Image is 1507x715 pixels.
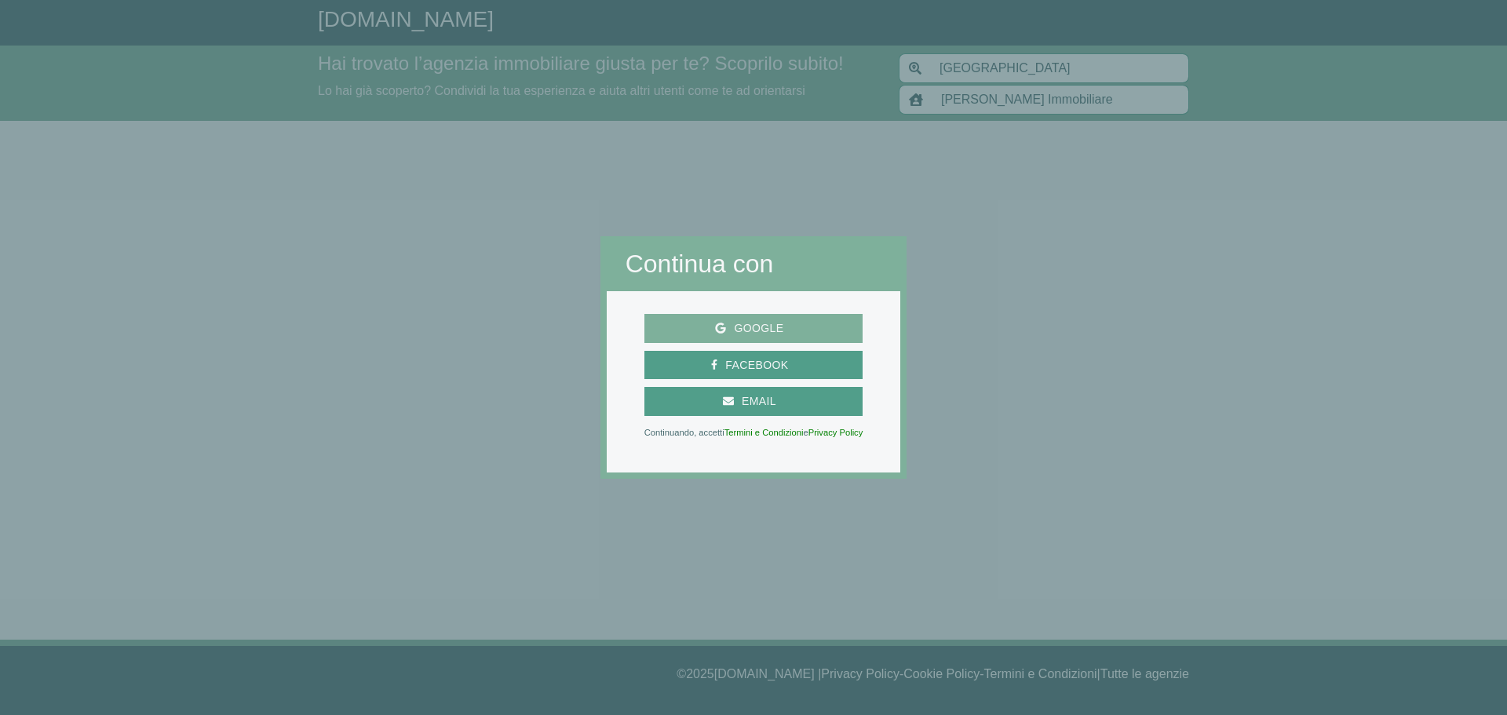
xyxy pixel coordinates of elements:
[644,351,863,380] button: Facebook
[644,314,863,343] button: Google
[724,428,804,437] a: Termini e Condizioni
[726,319,791,338] span: Google
[734,392,784,411] span: Email
[644,429,863,436] p: Continuando, accetti e
[808,428,863,437] a: Privacy Policy
[717,356,796,375] span: Facebook
[626,249,882,279] h2: Continua con
[644,387,863,416] button: Email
